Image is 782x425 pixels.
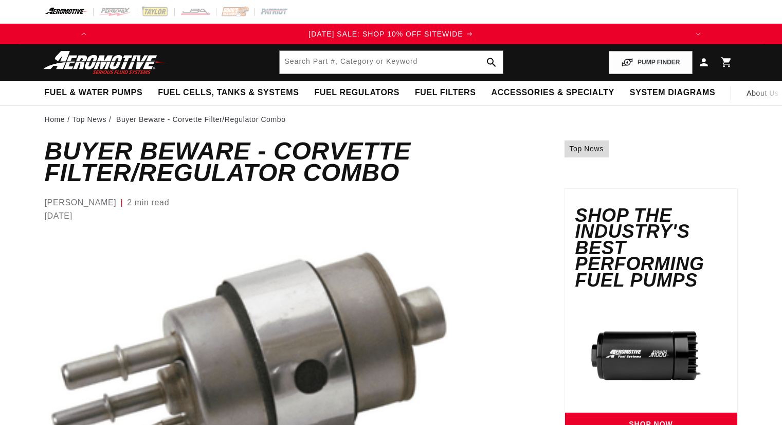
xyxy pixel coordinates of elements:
button: search button [480,51,503,74]
slideshow-component: Translation missing: en.sections.announcements.announcement_bar [19,24,763,44]
a: [DATE] SALE: SHOP 10% OFF SITEWIDE [94,28,687,40]
span: Fuel Regulators [314,87,399,98]
summary: Fuel Cells, Tanks & Systems [150,81,306,105]
button: PUMP FINDER [609,51,692,74]
span: About Us [747,89,778,97]
nav: breadcrumbs [45,114,738,125]
h3: Shop the Industry's Best Performing Fuel Pumps [575,207,727,289]
span: Accessories & Specialty [492,87,614,98]
span: 2 min read [127,196,169,209]
a: Top News [565,140,609,157]
button: Translation missing: en.sections.announcements.next_announcement [688,24,708,44]
summary: Fuel Regulators [306,81,407,105]
input: Search by Part Number, Category or Keyword [280,51,503,74]
img: Aeromotive [41,50,169,75]
summary: System Diagrams [622,81,723,105]
span: [PERSON_NAME] [45,196,117,209]
span: Fuel Cells, Tanks & Systems [158,87,299,98]
summary: Accessories & Specialty [484,81,622,105]
li: Buyer Beware - Corvette Filter/Regulator Combo [116,114,286,125]
time: [DATE] [45,209,72,223]
summary: Fuel & Water Pumps [37,81,151,105]
a: Home [45,114,65,125]
button: Translation missing: en.sections.announcements.previous_announcement [74,24,94,44]
div: Announcement [94,28,687,40]
span: [DATE] SALE: SHOP 10% OFF SITEWIDE [308,30,463,38]
h1: Buyer Beware - Corvette Filter/Regulator Combo [45,140,456,184]
a: Top News [72,114,106,125]
span: Fuel Filters [415,87,476,98]
summary: Fuel Filters [407,81,484,105]
span: System Diagrams [630,87,715,98]
div: 1 of 3 [94,28,687,40]
span: Fuel & Water Pumps [45,87,143,98]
